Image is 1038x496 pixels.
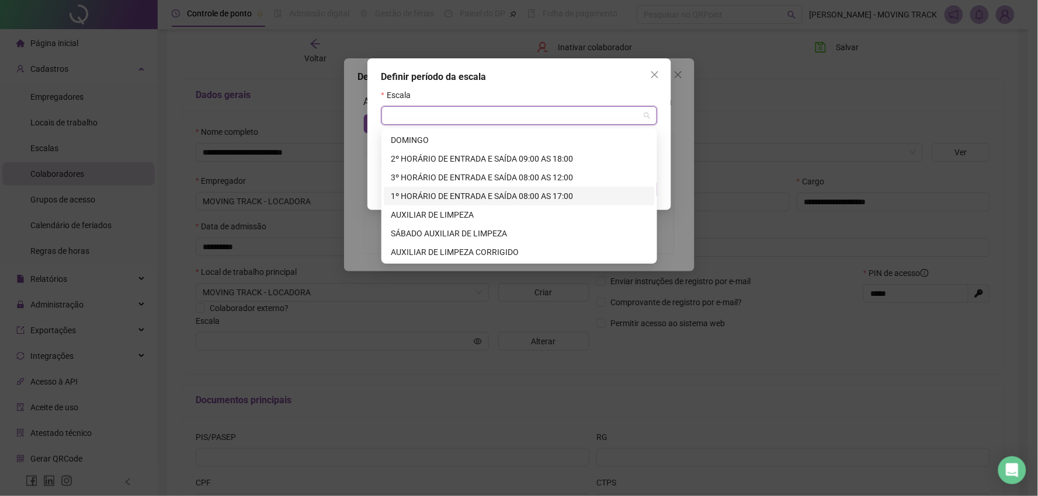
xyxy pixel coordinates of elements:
[384,131,655,149] div: DOMINGO
[384,205,655,224] div: AUXILIAR DE LIMPEZA
[998,456,1026,484] div: Open Intercom Messenger
[391,190,648,202] div: 1º HORÁRIO DE ENTRADA E SAÍDA 08:00 AS 17:00
[391,208,648,221] div: AUXILIAR DE LIMPEZA
[384,187,655,205] div: 1º HORÁRIO DE ENTRADA E SAÍDA 08:00 AS 17:00
[391,227,648,240] div: SÁBADO AUXILIAR DE LIMPEZA
[391,171,648,184] div: 3º HORÁRIO DE ENTRADA E SAÍDA 08:00 AS 12:00
[645,65,664,84] button: Close
[381,70,657,84] div: Definir período da escala
[650,70,659,79] span: close
[391,134,648,146] div: DOMINGO
[381,89,418,102] label: Escala
[384,168,655,187] div: 3º HORÁRIO DE ENTRADA E SAÍDA 08:00 AS 12:00
[391,246,648,259] div: AUXILIAR DE LIMPEZA CORRIGIDO
[384,149,655,168] div: 2º HORÁRIO DE ENTRADA E SAÍDA 09:00 AS 18:00
[391,152,648,165] div: 2º HORÁRIO DE ENTRADA E SAÍDA 09:00 AS 18:00
[384,243,655,261] div: AUXILIAR DE LIMPEZA CORRIGIDO
[384,224,655,243] div: SÁBADO AUXILIAR DE LIMPEZA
